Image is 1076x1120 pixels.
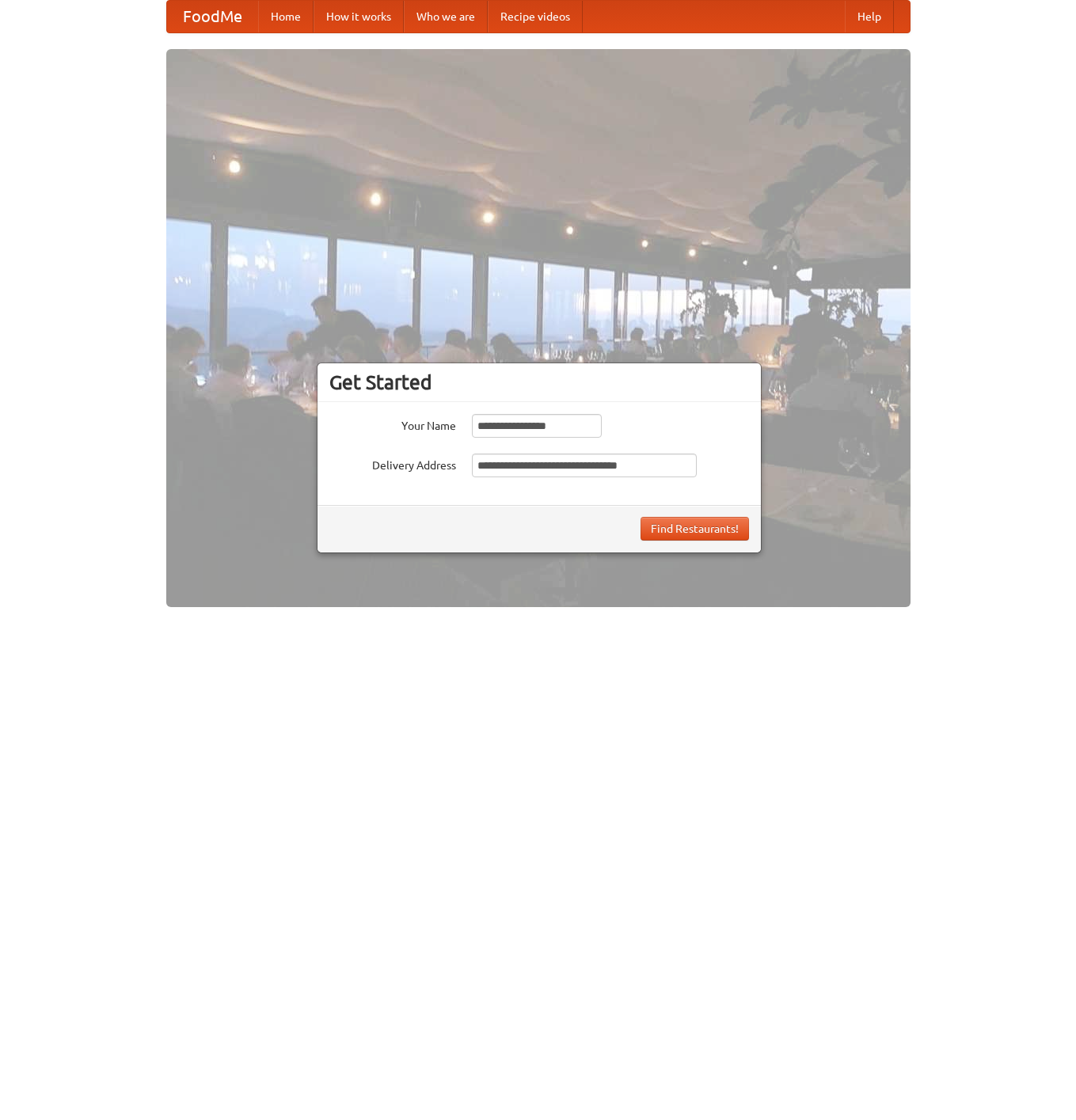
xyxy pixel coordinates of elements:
a: Who we are [404,1,488,32]
a: Help [845,1,894,32]
a: How it works [314,1,404,32]
button: Find Restaurants! [641,517,749,541]
h3: Get Started [329,370,749,394]
a: Home [258,1,314,32]
label: Your Name [329,414,456,434]
label: Delivery Address [329,454,456,473]
a: Recipe videos [488,1,583,32]
a: FoodMe [167,1,258,32]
